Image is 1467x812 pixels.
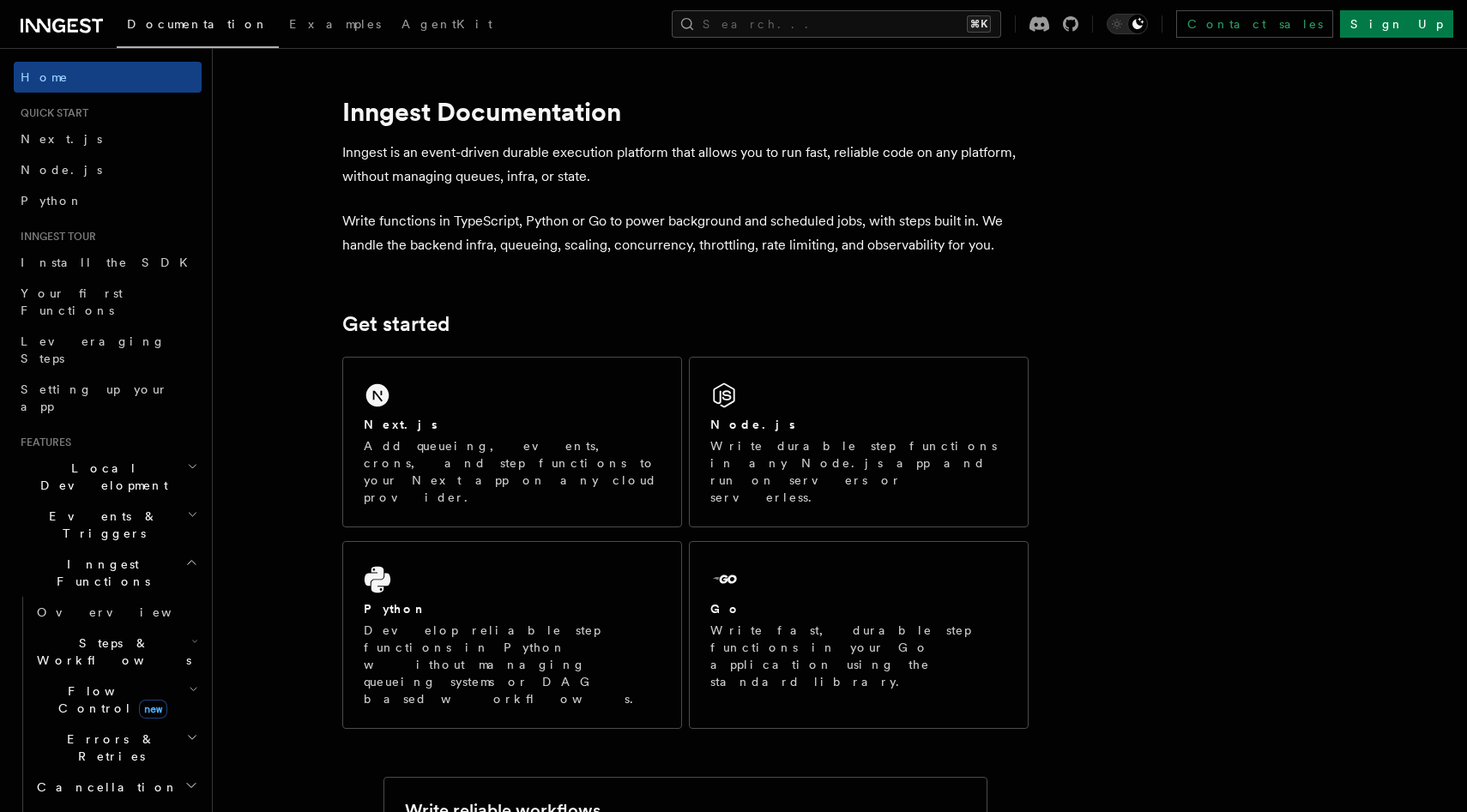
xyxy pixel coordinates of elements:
[21,163,102,177] span: Node.js
[364,437,661,506] p: Add queueing, events, crons, and step functions to your Next app on any cloud provider.
[342,209,1029,257] p: Write functions in TypeScript, Python or Go to power background and scheduled jobs, with steps bu...
[30,683,189,717] span: Flow Control
[14,247,202,278] a: Install the SDK
[364,622,661,707] p: Develop reliable step functions in Python without managing queueing systems or DAG based workflows.
[14,278,202,326] a: Your first Functions
[14,106,88,120] span: Quick start
[127,17,269,31] span: Documentation
[117,5,279,48] a: Documentation
[967,15,991,33] kbd: ⌘K
[30,724,202,772] button: Errors & Retries
[1176,10,1333,38] a: Contact sales
[14,185,202,216] a: Python
[672,10,1001,38] button: Search...⌘K
[14,154,202,185] a: Node.js
[14,453,202,501] button: Local Development
[21,256,198,269] span: Install the SDK
[710,437,1007,506] p: Write durable step functions in any Node.js app and run on servers or serverless.
[1340,10,1453,38] a: Sign Up
[21,194,83,208] span: Python
[30,628,202,676] button: Steps & Workflows
[14,62,202,93] a: Home
[139,700,167,719] span: new
[14,501,202,549] button: Events & Triggers
[14,374,202,422] a: Setting up your app
[710,622,1007,690] p: Write fast, durable step functions in your Go application using the standard library.
[14,460,187,494] span: Local Development
[14,436,71,449] span: Features
[30,772,202,803] button: Cancellation
[342,141,1029,189] p: Inngest is an event-driven durable execution platform that allows you to run fast, reliable code ...
[30,731,186,765] span: Errors & Retries
[391,5,503,46] a: AgentKit
[342,96,1029,127] h1: Inngest Documentation
[14,549,202,597] button: Inngest Functions
[342,312,450,336] a: Get started
[30,597,202,628] a: Overview
[342,541,682,729] a: PythonDevelop reliable step functions in Python without managing queueing systems or DAG based wo...
[364,416,438,433] h2: Next.js
[289,17,381,31] span: Examples
[14,230,96,244] span: Inngest tour
[21,382,168,413] span: Setting up your app
[279,5,391,46] a: Examples
[364,600,427,617] h2: Python
[342,357,682,527] a: Next.jsAdd queueing, events, crons, and step functions to your Next app on any cloud provider.
[21,334,166,365] span: Leveraging Steps
[710,600,741,617] h2: Go
[14,508,187,542] span: Events & Triggers
[21,286,123,317] span: Your first Functions
[21,132,102,146] span: Next.js
[1107,14,1148,34] button: Toggle dark mode
[30,676,202,724] button: Flow Controlnew
[689,357,1029,527] a: Node.jsWrite durable step functions in any Node.js app and run on servers or serverless.
[21,69,69,86] span: Home
[14,123,202,154] a: Next.js
[14,326,202,374] a: Leveraging Steps
[14,556,185,590] span: Inngest Functions
[30,635,191,669] span: Steps & Workflows
[689,541,1029,729] a: GoWrite fast, durable step functions in your Go application using the standard library.
[710,416,795,433] h2: Node.js
[30,779,178,796] span: Cancellation
[37,605,214,619] span: Overview
[401,17,492,31] span: AgentKit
